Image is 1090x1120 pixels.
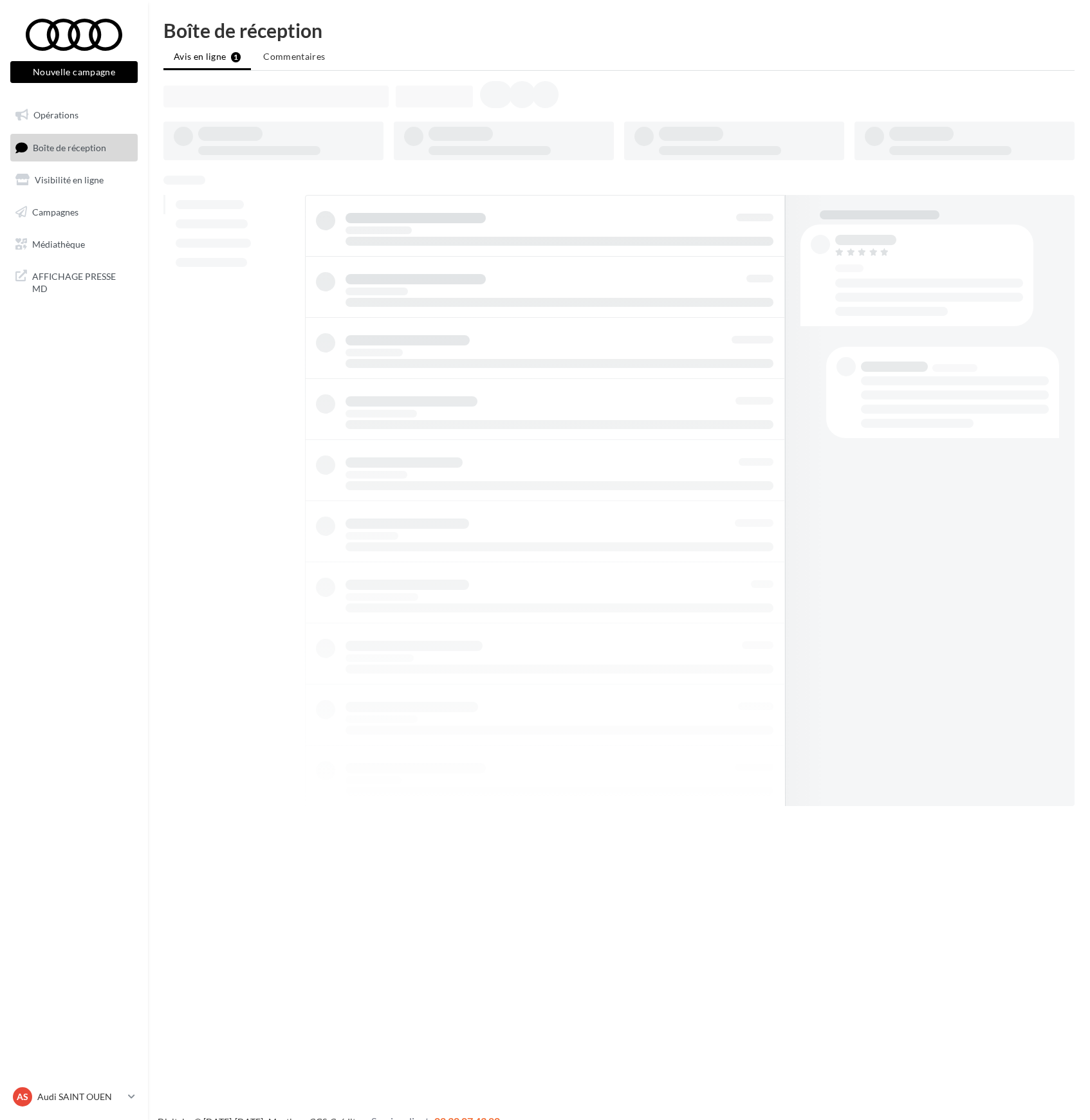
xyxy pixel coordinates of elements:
a: Visibilité en ligne [8,167,140,194]
button: Nouvelle campagne [10,61,138,83]
span: Boîte de réception [33,142,106,152]
span: AFFICHAGE PRESSE MD [32,268,133,295]
a: AS Audi SAINT OUEN [10,1085,138,1109]
a: Campagnes [8,199,140,226]
span: Campagnes [32,207,79,217]
a: Opérations [8,102,140,129]
a: AFFICHAGE PRESSE MD [8,262,140,300]
span: Opérations [33,109,79,120]
span: Visibilité en ligne [35,174,104,185]
span: Commentaires [263,51,325,62]
a: Médiathèque [8,231,140,258]
div: Boîte de réception [163,21,1075,40]
a: Boîte de réception [8,134,140,161]
p: Audi SAINT OUEN [37,1090,123,1103]
span: Médiathèque [32,238,85,249]
span: AS [17,1090,28,1103]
